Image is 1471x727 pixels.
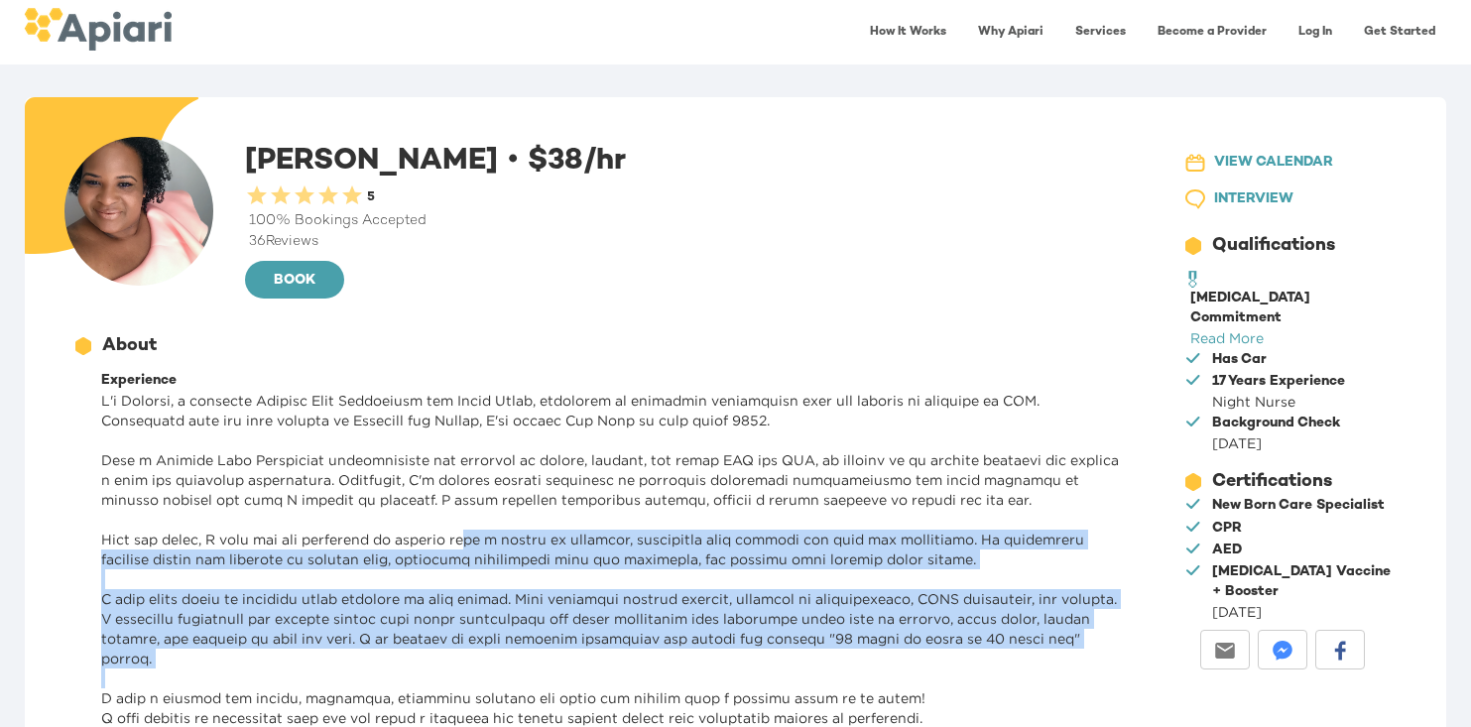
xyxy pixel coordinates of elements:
div: [DATE] [1212,602,1391,622]
button: INTERVIEW [1166,182,1395,218]
div: [MEDICAL_DATA] Vaccine + Booster [1212,562,1391,602]
a: Become a Provider [1146,12,1279,53]
div: Certifications [1212,469,1332,495]
div: New Born Care Specialist [1212,496,1385,516]
a: Services [1063,12,1138,53]
img: logo [24,8,172,51]
div: Night Nurse [1212,392,1345,412]
button: VIEW CALENDAR [1166,145,1395,182]
span: $ 38 /hr [498,146,626,178]
span: • [506,142,520,174]
img: email-white sharing button [1215,641,1235,661]
a: Read More [1190,330,1264,345]
div: Has Car [1212,350,1267,370]
a: Log In [1287,12,1344,53]
button: BOOK [245,261,344,299]
img: user-photo-123-1659057431008.jpeg [64,137,213,286]
div: 5 [364,188,375,207]
div: [DATE] [1212,433,1340,453]
div: AED [1212,541,1242,560]
div: 36 Reviews [245,232,1127,252]
img: messenger-white sharing button [1273,641,1292,661]
div: Experience [101,371,1119,391]
span: BOOK [261,269,328,294]
a: How It Works [858,12,958,53]
div: 17 Years Experience [1212,372,1345,392]
div: Qualifications [1212,233,1335,259]
div: [PERSON_NAME] [245,137,1127,302]
span: VIEW CALENDAR [1214,151,1333,176]
img: facebook-white sharing button [1330,641,1350,661]
div: [MEDICAL_DATA] Commitment [1190,289,1399,328]
div: 🎖 [1182,266,1204,296]
div: 100 % Bookings Accepted [245,211,1127,231]
div: Background Check [1212,414,1340,433]
a: Get Started [1352,12,1447,53]
div: About [102,333,157,359]
a: Why Apiari [966,12,1055,53]
span: INTERVIEW [1214,187,1293,212]
div: CPR [1212,519,1242,539]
